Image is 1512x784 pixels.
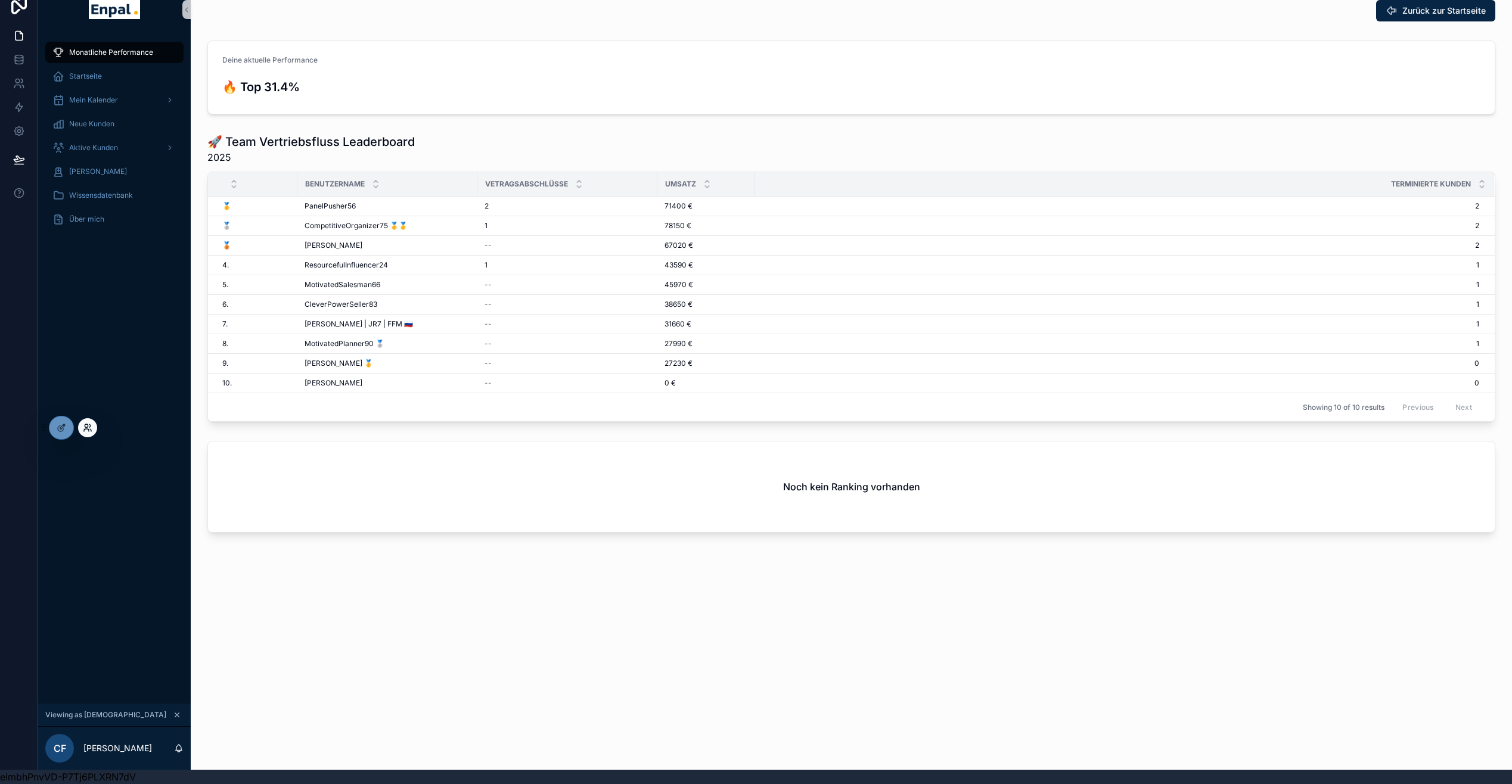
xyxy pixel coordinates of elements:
[485,339,650,349] a: --
[485,179,568,189] span: Vetragsabschlüsse
[305,339,470,349] a: MotivatedPlanner90 🥈
[485,319,492,329] span: --
[45,185,184,206] a: Wissensdatenbank
[756,241,1479,250] a: 2
[485,378,492,388] span: --
[305,300,470,309] a: CleverPowerSeller83
[665,179,696,189] span: Umsatz
[222,55,318,64] span: Deine aktuelle Performance
[665,378,676,388] span: 0 €
[222,339,228,349] span: 8.
[45,137,184,158] a: Aktive Kunden
[665,221,691,231] span: 78150 €
[756,319,1479,329] span: 1
[69,95,118,105] span: Mein Kalender
[222,241,231,250] span: 🥉
[305,241,362,250] span: [PERSON_NAME]
[756,359,1479,368] a: 0
[305,378,362,388] span: [PERSON_NAME]
[305,359,373,368] span: [PERSON_NAME] 🥇
[222,221,290,231] a: 🥈
[756,378,1479,388] a: 0
[485,359,650,368] a: --
[665,359,693,368] span: 27230 €
[222,359,228,368] span: 9.
[665,378,748,388] a: 0 €
[665,201,693,211] span: 71400 €
[69,48,153,57] span: Monatliche Performance
[756,339,1479,349] a: 1
[756,280,1479,290] a: 1
[222,300,290,309] a: 6.
[665,339,693,349] span: 27990 €
[485,280,492,290] span: --
[485,260,650,270] a: 1
[665,359,748,368] a: 27230 €
[665,201,748,211] a: 71400 €
[222,378,290,388] a: 10.
[305,221,470,231] a: CompetitiveOrganizer75 🥇🥇
[69,119,114,129] span: Neue Kunden
[222,319,228,329] span: 7.
[1303,403,1384,412] span: Showing 10 of 10 results
[45,161,184,182] a: [PERSON_NAME]
[222,260,229,270] span: 4.
[222,78,530,96] h3: 🔥 Top 31.4%
[305,179,365,189] span: Benutzername
[222,319,290,329] a: 7.
[665,260,693,270] span: 43590 €
[665,280,693,290] span: 45970 €
[305,201,356,211] span: PanelPusher56
[222,260,290,270] a: 4.
[305,260,388,270] span: ResourcefulInfluencer24
[1391,179,1471,189] span: Terminierte Kunden
[305,201,470,211] a: PanelPusher56
[83,742,152,754] p: [PERSON_NAME]
[485,300,492,309] span: --
[665,241,748,250] a: 67020 €
[756,221,1479,231] a: 2
[485,280,650,290] a: --
[783,480,920,494] h2: Noch kein Ranking vorhanden
[207,133,415,150] h1: 🚀 Team Vertriebsfluss Leaderboard
[222,280,228,290] span: 5.
[756,260,1479,270] span: 1
[222,221,231,231] span: 🥈
[485,221,488,231] span: 1
[69,167,127,176] span: [PERSON_NAME]
[485,241,650,250] a: --
[485,339,492,349] span: --
[45,66,184,87] a: Startseite
[665,300,693,309] span: 38650 €
[485,319,650,329] a: --
[207,150,415,164] span: 2025
[305,221,408,231] span: CompetitiveOrganizer75 🥇🥇
[305,241,470,250] a: [PERSON_NAME]
[222,359,290,368] a: 9.
[485,260,488,270] span: 1
[45,113,184,135] a: Neue Kunden
[69,191,133,200] span: Wissensdatenbank
[756,201,1479,211] a: 2
[305,280,470,290] a: MotivatedSalesman66
[54,741,66,755] span: CF
[485,378,650,388] a: --
[485,221,650,231] a: 1
[222,201,231,211] span: 🥇
[222,201,290,211] a: 🥇
[756,300,1479,309] a: 1
[305,378,470,388] a: [PERSON_NAME]
[45,42,184,63] a: Monatliche Performance
[665,339,748,349] a: 27990 €
[222,300,228,309] span: 6.
[305,339,384,349] span: MotivatedPlanner90 🥈
[69,71,102,81] span: Startseite
[222,378,232,388] span: 10.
